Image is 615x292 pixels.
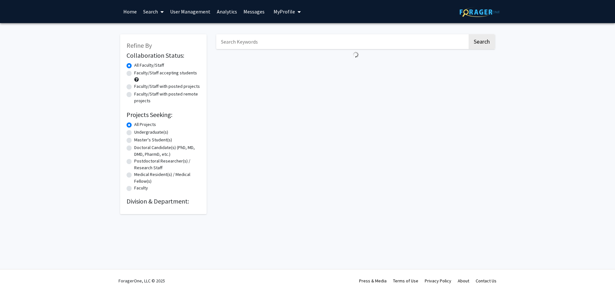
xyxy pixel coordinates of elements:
h2: Projects Seeking: [127,111,200,119]
label: Medical Resident(s) / Medical Fellow(s) [134,171,200,185]
img: ForagerOne Logo [460,7,500,17]
a: Privacy Policy [425,278,451,284]
div: ForagerOne, LLC © 2025 [119,270,165,292]
a: Messages [240,0,268,23]
label: Faculty/Staff accepting students [134,70,197,76]
label: Master's Student(s) [134,137,172,143]
label: All Faculty/Staff [134,62,164,69]
button: Search [469,34,495,49]
h2: Collaboration Status: [127,52,200,59]
span: Refine By [127,41,152,49]
a: About [458,278,469,284]
label: All Projects [134,121,156,128]
nav: Page navigation [216,60,495,75]
a: Contact Us [476,278,496,284]
label: Faculty/Staff with posted projects [134,83,200,90]
input: Search Keywords [216,34,468,49]
a: Terms of Use [393,278,418,284]
a: Press & Media [359,278,387,284]
label: Postdoctoral Researcher(s) / Research Staff [134,158,200,171]
a: Search [140,0,167,23]
h2: Division & Department: [127,197,200,205]
a: Home [120,0,140,23]
a: User Management [167,0,214,23]
label: Faculty/Staff with posted remote projects [134,91,200,104]
img: Loading [350,49,361,60]
label: Faculty [134,185,148,191]
span: My Profile [274,8,295,15]
label: Undergraduate(s) [134,129,168,136]
a: Analytics [214,0,240,23]
label: Doctoral Candidate(s) (PhD, MD, DMD, PharmD, etc.) [134,144,200,158]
